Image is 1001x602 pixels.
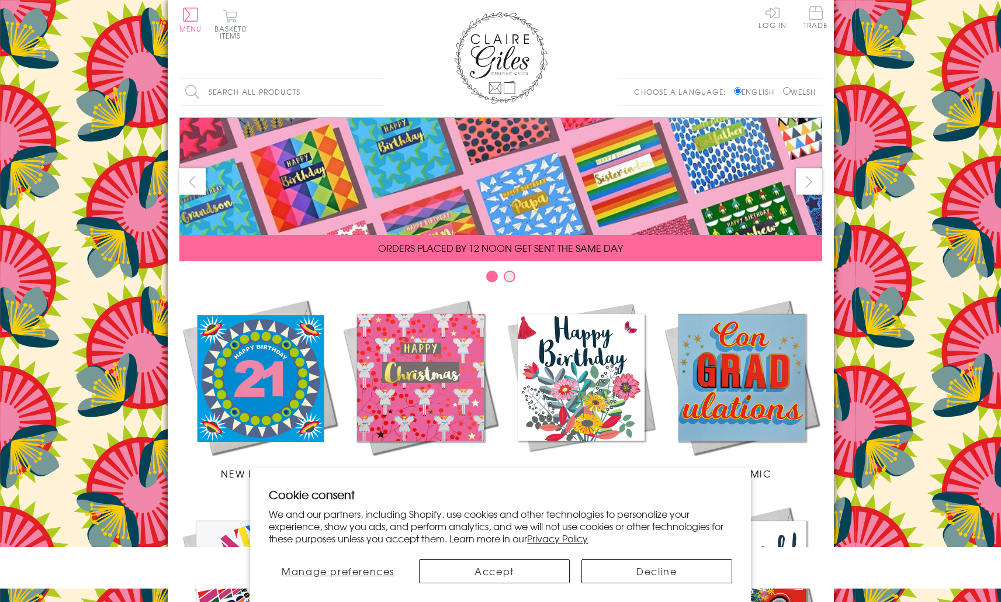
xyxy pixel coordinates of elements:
button: Carousel Page 2 [504,271,515,282]
a: New Releases [179,297,340,480]
a: Academic [661,297,822,480]
div: Carousel Pagination [179,270,822,288]
label: Welsh [783,87,816,97]
img: Claire Giles Greetings Cards [454,12,548,104]
span: Trade [803,6,828,29]
a: Log In [758,6,787,29]
button: Carousel Page 1 (Current Slide) [486,271,498,282]
a: Christmas [340,297,501,480]
h2: Cookie consent [269,486,732,503]
button: Basket0 items [214,9,247,39]
span: Christmas [390,466,450,480]
input: Search [372,79,384,105]
span: 0 items [220,23,247,41]
a: Privacy Policy [527,531,588,545]
button: Manage preferences [269,559,407,583]
span: Menu [179,23,202,34]
span: New Releases [221,466,297,480]
input: Search all products [179,79,384,105]
p: Choose a language: [634,87,732,97]
a: Trade [803,6,828,31]
label: English [734,87,780,97]
input: English [734,87,742,95]
span: Manage preferences [282,564,394,578]
p: We and our partners, including Shopify, use cookies and other technologies to personalize your ex... [269,508,732,544]
a: Birthdays [501,297,661,480]
span: Birthdays [553,466,609,480]
span: ORDERS PLACED BY 12 NOON GET SENT THE SAME DAY [378,241,623,255]
button: Accept [419,559,570,583]
span: Academic [712,466,772,480]
button: Decline [581,559,732,583]
input: Welsh [783,87,791,95]
button: Menu [179,8,202,32]
button: next [796,168,822,195]
button: prev [179,168,206,195]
